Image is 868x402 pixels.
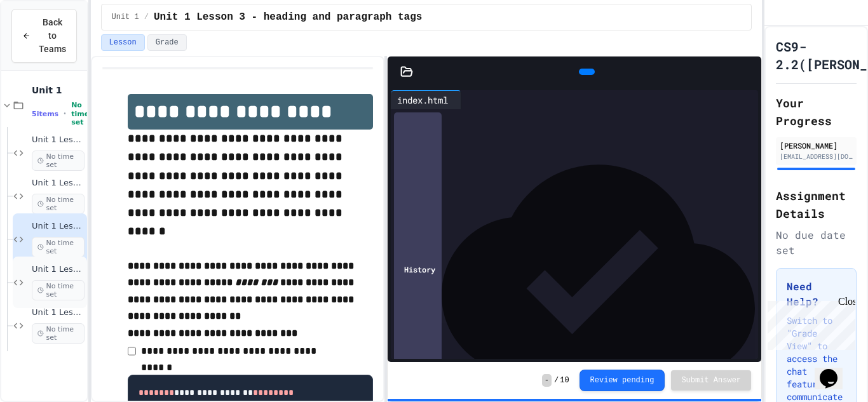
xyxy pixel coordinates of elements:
span: • [64,109,66,119]
div: No due date set [776,227,857,258]
div: [EMAIL_ADDRESS][DOMAIN_NAME] [780,152,853,161]
span: Unit 1 Lesson 3 - heading and paragraph tags [32,221,85,232]
iframe: chat widget [815,351,855,389]
div: index.html [391,93,454,107]
button: Grade [147,34,187,51]
span: Back to Teams [39,16,66,56]
div: Chat with us now!Close [5,5,88,81]
span: Submit Answer [681,375,741,385]
span: / [554,375,559,385]
div: index.html [391,90,461,109]
span: - [542,374,552,387]
div: [PERSON_NAME] [780,140,853,151]
span: Unit 1 Lesson 2 [32,178,85,189]
span: Unit 1 Lesson 3 - heading and paragraph tags [154,10,422,25]
button: Lesson [101,34,145,51]
button: Review pending [580,370,665,391]
span: No time set [71,101,89,126]
button: Back to Teams [11,9,77,63]
span: 5 items [32,110,58,118]
span: Unit 1 [32,84,85,96]
button: Submit Answer [671,370,751,391]
span: Unit 1 Lesson 1 [32,135,85,145]
span: Unit 1 Lesson 4 - Headlines Lab [32,264,85,275]
span: Unit 1 [112,12,139,22]
h3: Need Help? [787,279,846,309]
span: No time set [32,151,85,171]
h2: Assignment Details [776,187,857,222]
span: / [144,12,149,22]
span: 10 [560,375,569,385]
span: No time set [32,237,85,257]
iframe: chat widget [763,296,855,350]
span: Unit 1 Lesson 6 - Station 1 Build [32,307,85,318]
span: No time set [32,280,85,300]
span: No time set [32,323,85,344]
span: No time set [32,194,85,214]
h2: Your Progress [776,94,857,130]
